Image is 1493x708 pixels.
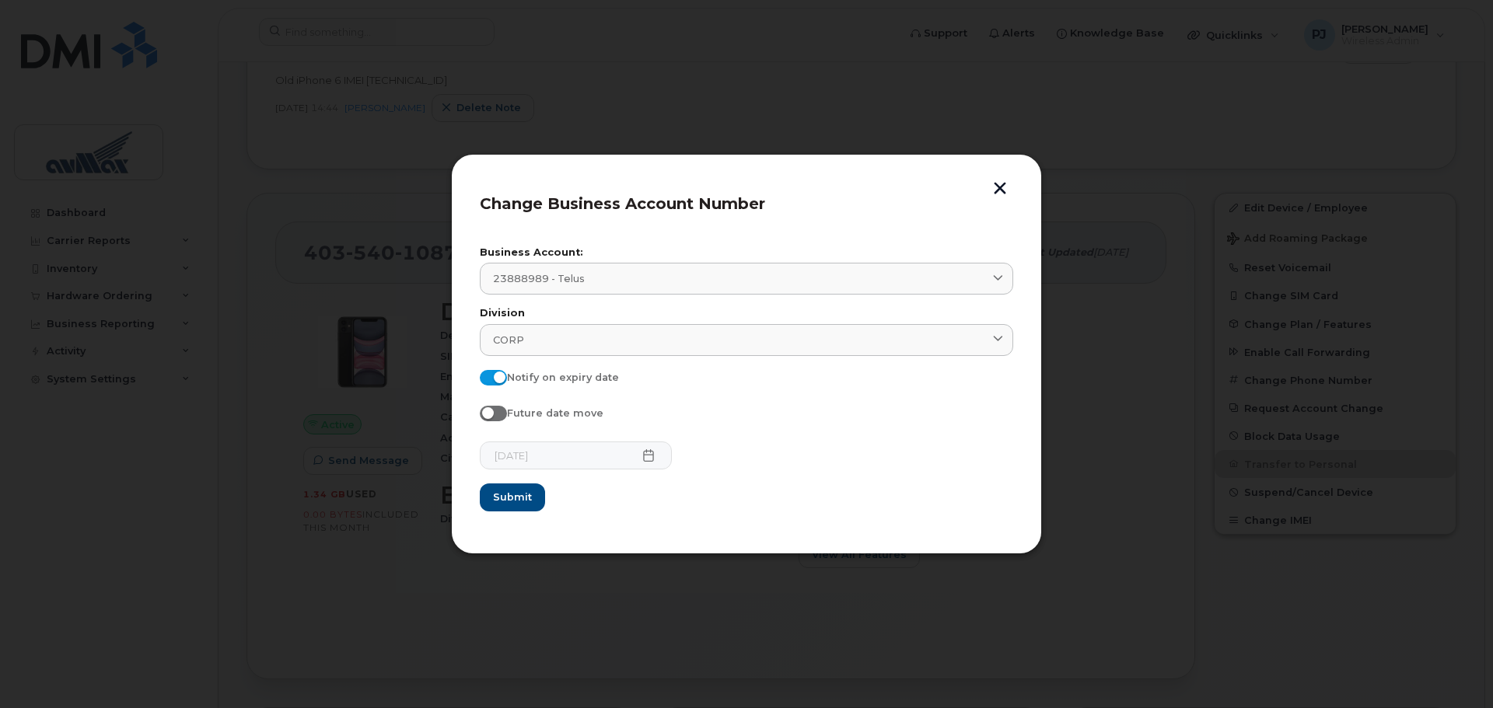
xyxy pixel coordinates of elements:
[480,324,1013,356] a: CORP
[480,194,765,213] span: Change Business Account Number
[507,371,619,383] span: Notify on expiry date
[480,248,1013,258] label: Business Account:
[480,309,1013,319] label: Division
[480,483,545,511] button: Submit
[480,370,492,382] input: Notify on expiry date
[493,490,532,504] span: Submit
[480,406,492,418] input: Future date move
[493,333,524,347] span: CORP
[480,263,1013,295] a: 23888989 - Telus
[507,407,603,419] span: Future date move
[493,271,585,286] span: 23888989 - Telus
